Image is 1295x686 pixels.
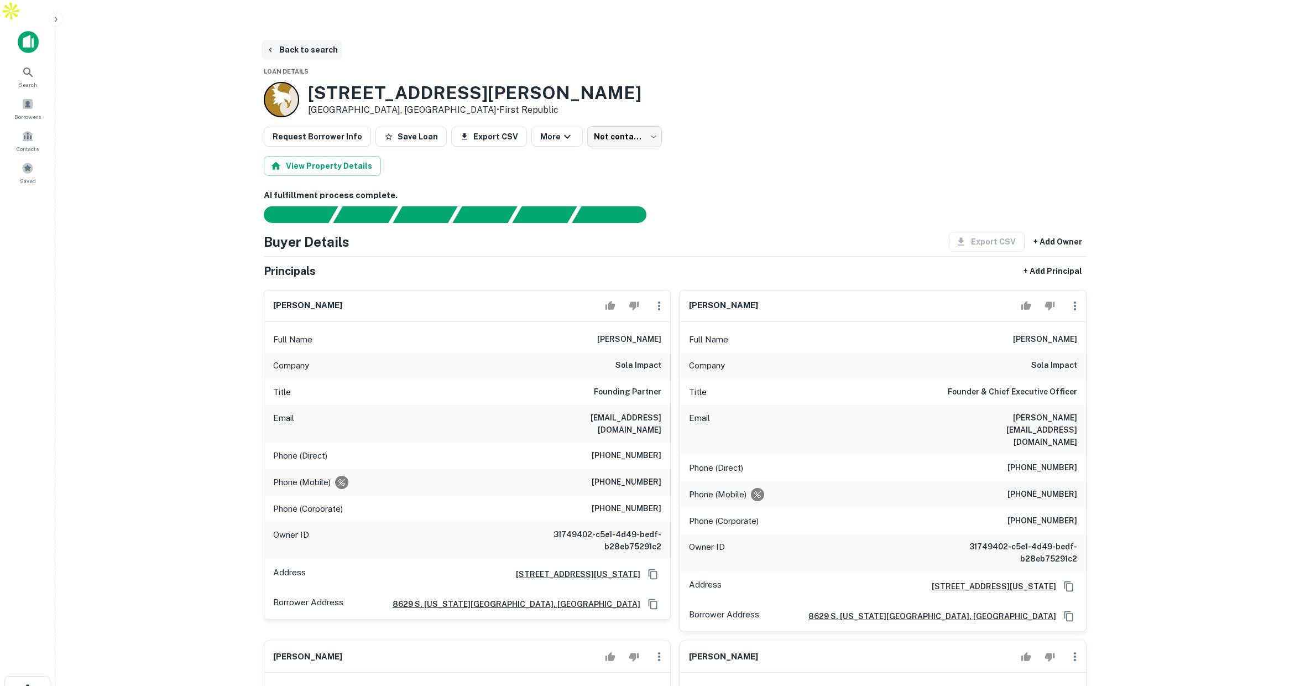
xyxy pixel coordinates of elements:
[645,596,661,612] button: Copy Address
[273,596,343,612] p: Borrower Address
[1040,295,1059,317] button: Reject
[250,206,333,223] div: Sending borrower request to AI...
[308,103,641,117] p: [GEOGRAPHIC_DATA], [GEOGRAPHIC_DATA] •
[17,144,39,153] span: Contacts
[600,295,620,317] button: Accept
[529,412,661,436] h6: [EMAIL_ADDRESS][DOMAIN_NAME]
[273,386,291,399] p: Title
[689,541,725,565] p: Owner ID
[1029,232,1087,252] button: + Add Owner
[333,206,398,223] div: Your request is received and processing...
[18,31,39,53] img: capitalize-icon.png
[689,578,722,595] p: Address
[597,333,661,346] h6: [PERSON_NAME]
[1016,646,1036,668] button: Accept
[273,449,327,462] p: Phone (Direct)
[20,176,36,185] span: Saved
[689,299,758,312] h6: [PERSON_NAME]
[451,127,527,147] button: Export CSV
[689,412,710,448] p: Email
[1007,514,1077,528] h6: [PHONE_NUMBER]
[948,386,1077,399] h6: Founder & Chief Executive Officer
[273,476,331,489] p: Phone (Mobile)
[264,189,1087,202] h6: AI fulfillment process complete.
[1040,646,1059,668] button: Reject
[592,476,661,489] h6: [PHONE_NUMBER]
[689,333,728,346] p: Full Name
[264,127,371,147] button: Request Borrower Info
[375,127,447,147] button: Save Loan
[273,333,312,346] p: Full Name
[592,502,661,516] h6: [PHONE_NUMBER]
[600,646,620,668] button: Accept
[3,61,52,91] a: Search
[452,206,517,223] div: Principals found, AI now looking for contact information...
[335,476,348,489] div: Requests to not be contacted at this number
[645,566,661,583] button: Copy Address
[264,232,349,252] h4: Buyer Details
[689,386,707,399] p: Title
[572,206,660,223] div: AI fulfillment process complete.
[624,295,644,317] button: Reject
[273,299,342,312] h6: [PERSON_NAME]
[1061,578,1077,595] button: Copy Address
[273,412,294,436] p: Email
[689,651,758,663] h6: [PERSON_NAME]
[689,608,759,625] p: Borrower Address
[512,206,577,223] div: Principals found, still searching for contact information. This may take time...
[1016,295,1036,317] button: Accept
[531,127,583,147] button: More
[19,80,37,89] span: Search
[273,528,309,553] p: Owner ID
[499,105,558,115] a: First Republic
[3,158,52,188] a: Saved
[944,541,1077,565] h6: 31749402-c5e1-4d49-bedf-b28eb75291c2
[615,359,661,372] h6: sola impact
[1019,261,1087,281] button: + Add Principal
[751,488,764,501] div: Requests to not be contacted at this number
[384,598,640,610] a: 8629 s. [US_STATE][GEOGRAPHIC_DATA], [GEOGRAPHIC_DATA]
[1240,597,1295,651] iframe: Chat Widget
[264,156,381,176] button: View Property Details
[1007,488,1077,501] h6: [PHONE_NUMBER]
[529,528,661,553] h6: 31749402-c5e1-4d49-bedf-b28eb75291c2
[507,568,640,580] a: [STREET_ADDRESS][US_STATE]
[1061,608,1077,625] button: Copy Address
[273,566,306,583] p: Address
[393,206,457,223] div: Documents found, AI parsing details...
[587,126,662,147] div: Not contacted
[944,412,1077,448] h6: [PERSON_NAME][EMAIL_ADDRESS][DOMAIN_NAME]
[592,449,661,462] h6: [PHONE_NUMBER]
[1031,359,1077,372] h6: sola impact
[262,40,342,60] button: Back to search
[594,386,661,399] h6: Founding Partner
[1007,461,1077,475] h6: [PHONE_NUMBER]
[264,263,316,279] h5: Principals
[689,461,743,475] p: Phone (Direct)
[308,82,641,103] h3: [STREET_ADDRESS][PERSON_NAME]
[800,610,1056,622] a: 8629 s. [US_STATE][GEOGRAPHIC_DATA], [GEOGRAPHIC_DATA]
[689,359,725,372] p: Company
[689,514,759,528] p: Phone (Corporate)
[1013,333,1077,346] h6: [PERSON_NAME]
[264,68,309,75] span: Loan Details
[689,488,746,501] p: Phone (Mobile)
[273,359,309,372] p: Company
[3,93,52,123] a: Borrowers
[3,126,52,155] a: Contacts
[273,651,342,663] h6: [PERSON_NAME]
[923,580,1056,593] a: [STREET_ADDRESS][US_STATE]
[624,646,644,668] button: Reject
[273,502,343,516] p: Phone (Corporate)
[14,112,41,121] span: Borrowers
